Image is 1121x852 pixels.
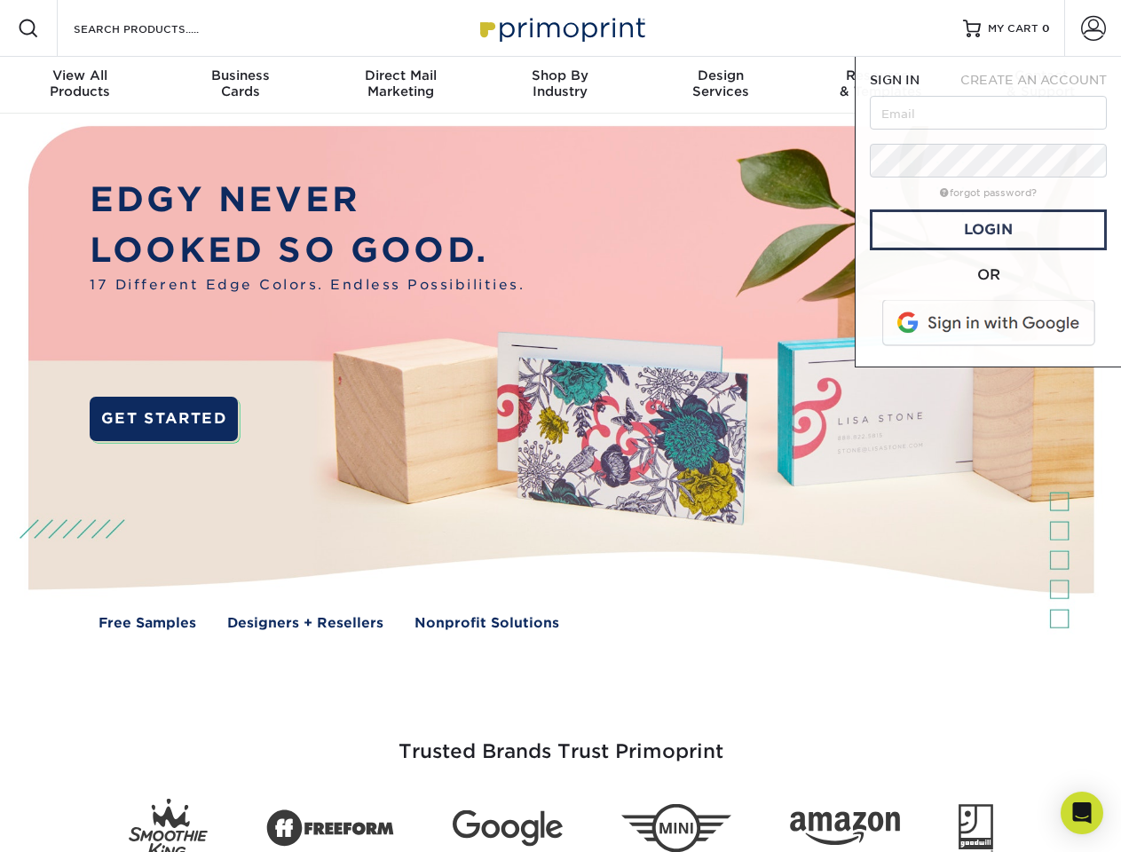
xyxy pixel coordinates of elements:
[480,57,640,114] a: Shop ByIndustry
[1042,22,1050,35] span: 0
[959,804,993,852] img: Goodwill
[453,810,563,847] img: Google
[480,67,640,99] div: Industry
[870,96,1107,130] input: Email
[99,613,196,634] a: Free Samples
[801,67,960,83] span: Resources
[320,67,480,83] span: Direct Mail
[641,67,801,99] div: Services
[870,73,920,87] span: SIGN IN
[801,67,960,99] div: & Templates
[160,67,320,83] span: Business
[960,73,1107,87] span: CREATE AN ACCOUNT
[480,67,640,83] span: Shop By
[988,21,1038,36] span: MY CART
[940,187,1037,199] a: forgot password?
[870,264,1107,286] div: OR
[90,175,525,225] p: EDGY NEVER
[42,698,1080,785] h3: Trusted Brands Trust Primoprint
[1061,792,1103,834] div: Open Intercom Messenger
[227,613,383,634] a: Designers + Resellers
[801,57,960,114] a: Resources& Templates
[72,18,245,39] input: SEARCH PRODUCTS.....
[160,57,320,114] a: BusinessCards
[320,67,480,99] div: Marketing
[414,613,559,634] a: Nonprofit Solutions
[90,275,525,296] span: 17 Different Edge Colors. Endless Possibilities.
[641,67,801,83] span: Design
[90,225,525,276] p: LOOKED SO GOOD.
[870,209,1107,250] a: Login
[320,57,480,114] a: Direct MailMarketing
[790,812,900,846] img: Amazon
[472,9,650,47] img: Primoprint
[90,397,238,441] a: GET STARTED
[160,67,320,99] div: Cards
[641,57,801,114] a: DesignServices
